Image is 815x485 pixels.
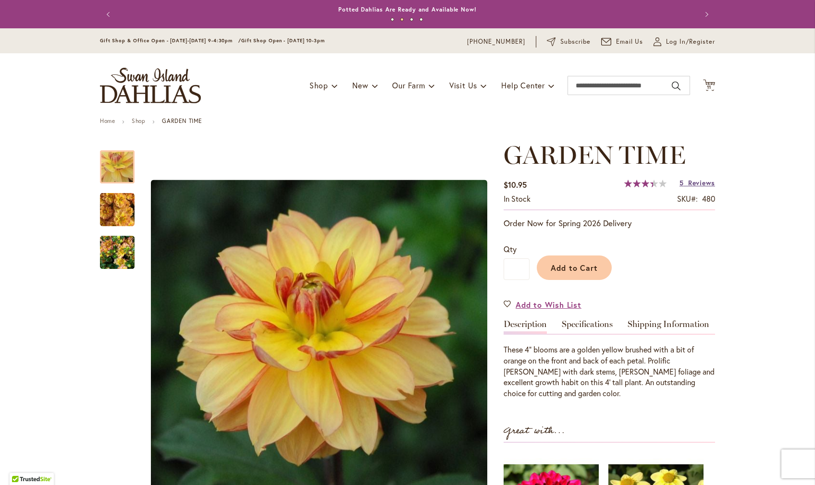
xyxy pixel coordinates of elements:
strong: Great with... [504,423,565,439]
div: 68% [624,180,667,187]
button: 2 of 4 [400,18,404,21]
button: 11 [703,79,715,92]
div: Detailed Product Info [504,320,715,399]
span: Add to Cart [551,263,598,273]
div: Availability [504,194,531,205]
span: GARDEN TIME [504,140,686,170]
div: GARDEN TIME [100,183,144,226]
span: Gift Shop & Office Open - [DATE]-[DATE] 9-4:30pm / [100,37,241,44]
a: Shipping Information [628,320,709,334]
img: GARDEN TIME [100,193,135,227]
button: Previous [100,5,119,24]
div: 480 [702,194,715,205]
img: GARDEN TIME [100,230,135,276]
span: Log In/Register [666,37,715,47]
span: $10.95 [504,180,527,190]
strong: SKU [677,194,698,204]
a: [PHONE_NUMBER] [467,37,525,47]
a: 5 Reviews [679,178,715,187]
span: In stock [504,194,531,204]
span: Subscribe [560,37,591,47]
button: Next [696,5,715,24]
span: Help Center [501,80,545,90]
div: GARDEN TIME [100,141,144,183]
button: 4 of 4 [420,18,423,21]
a: Add to Wish List [504,299,581,310]
span: Reviews [688,178,715,187]
span: Our Farm [392,80,425,90]
a: Subscribe [547,37,591,47]
span: Qty [504,244,517,254]
span: Shop [309,80,328,90]
a: Email Us [601,37,643,47]
span: New [352,80,368,90]
button: 1 of 4 [391,18,394,21]
div: These 4" blooms are a golden yellow brushed with a bit of orange on the front and back of each pe... [504,344,715,399]
span: Gift Shop Open - [DATE] 10-3pm [241,37,325,44]
p: Order Now for Spring 2026 Delivery [504,218,715,229]
a: Shop [132,117,145,124]
a: Log In/Register [654,37,715,47]
strong: GARDEN TIME [162,117,202,124]
a: Specifications [562,320,613,334]
button: Add to Cart [537,255,612,280]
span: Visit Us [449,80,477,90]
a: Potted Dahlias Are Ready and Available Now! [338,6,477,13]
iframe: Launch Accessibility Center [7,451,34,478]
span: 5 [679,178,684,187]
a: Description [504,320,547,334]
button: 3 of 4 [410,18,413,21]
div: GARDEN TIME [100,226,135,269]
span: Email Us [616,37,643,47]
span: Add to Wish List [516,299,581,310]
a: store logo [100,68,201,103]
a: Home [100,117,115,124]
span: 11 [707,84,712,90]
